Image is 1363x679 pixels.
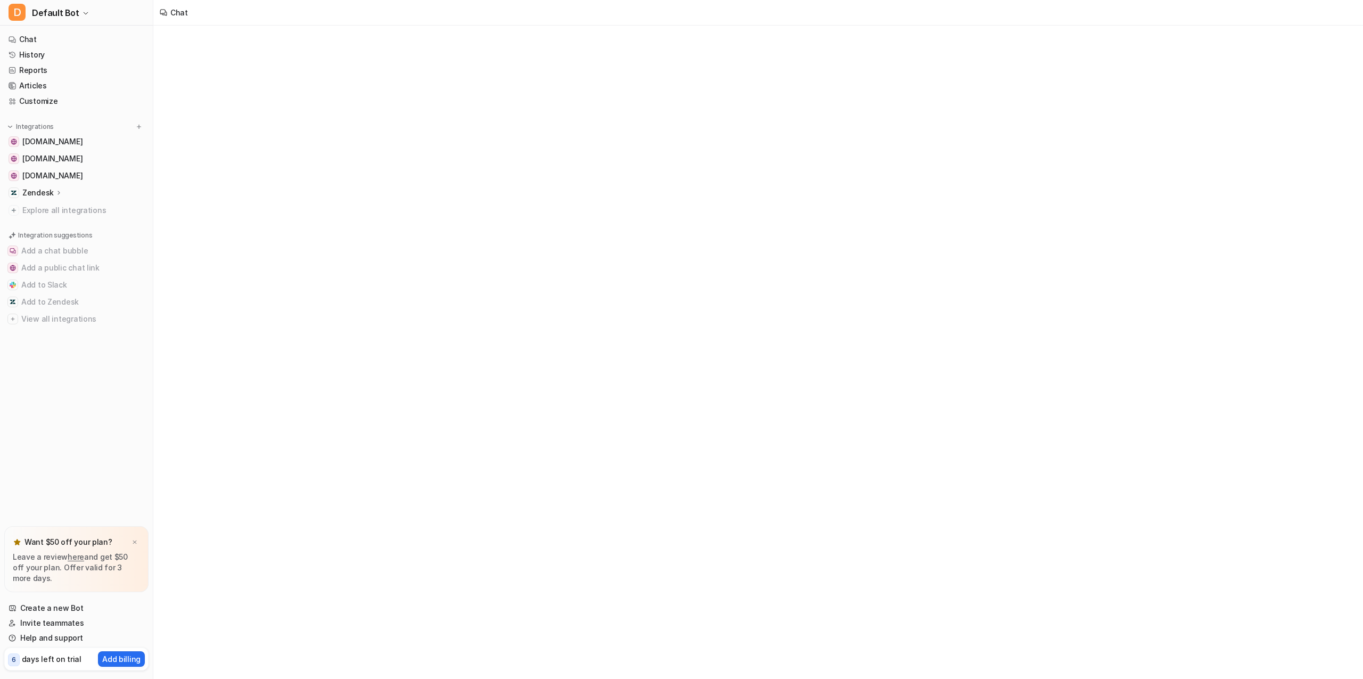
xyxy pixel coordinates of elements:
[22,202,144,219] span: Explore all integrations
[10,248,16,254] img: Add a chat bubble
[22,153,83,164] span: [DOMAIN_NAME]
[4,276,149,293] button: Add to SlackAdd to Slack
[4,259,149,276] button: Add a public chat linkAdd a public chat link
[24,537,112,547] p: Want $50 off your plan?
[11,138,17,145] img: nextagency.com
[32,5,79,20] span: Default Bot
[4,63,149,78] a: Reports
[9,205,19,216] img: explore all integrations
[11,173,17,179] img: dev.nextagency.com
[4,293,149,310] button: Add to ZendeskAdd to Zendesk
[22,170,83,181] span: [DOMAIN_NAME]
[13,538,21,546] img: star
[4,134,149,149] a: nextagency.com[DOMAIN_NAME]
[11,190,17,196] img: Zendesk
[4,242,149,259] button: Add a chat bubbleAdd a chat bubble
[68,552,84,561] a: here
[10,282,16,288] img: Add to Slack
[6,123,14,130] img: expand menu
[18,231,92,240] p: Integration suggestions
[4,151,149,166] a: signup.nextagency.com[DOMAIN_NAME]
[10,265,16,271] img: Add a public chat link
[4,168,149,183] a: dev.nextagency.com[DOMAIN_NAME]
[102,653,141,665] p: Add billing
[4,78,149,93] a: Articles
[132,539,138,546] img: x
[22,136,83,147] span: [DOMAIN_NAME]
[4,631,149,645] a: Help and support
[22,653,81,665] p: days left on trial
[4,203,149,218] a: Explore all integrations
[4,601,149,616] a: Create a new Bot
[4,94,149,109] a: Customize
[4,616,149,631] a: Invite teammates
[12,655,16,665] p: 6
[170,7,188,18] div: Chat
[10,299,16,305] img: Add to Zendesk
[16,122,54,131] p: Integrations
[9,4,26,21] span: D
[4,32,149,47] a: Chat
[4,121,57,132] button: Integrations
[11,156,17,162] img: signup.nextagency.com
[13,552,140,584] p: Leave a review and get $50 off your plan. Offer valid for 3 more days.
[10,316,16,322] img: View all integrations
[135,123,143,130] img: menu_add.svg
[22,187,54,198] p: Zendesk
[98,651,145,667] button: Add billing
[4,47,149,62] a: History
[4,310,149,328] button: View all integrationsView all integrations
